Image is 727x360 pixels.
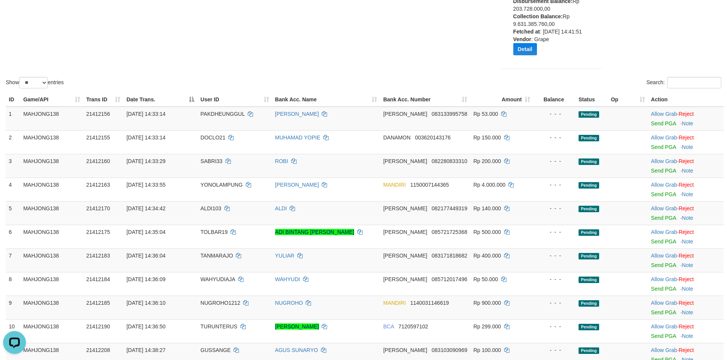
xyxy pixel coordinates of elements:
td: MAHJONG138 [20,154,83,178]
span: [DATE] 14:38:27 [126,347,165,353]
td: · [648,272,724,296]
span: BCA [383,323,394,330]
td: 10 [6,319,20,343]
a: [PERSON_NAME] [275,111,319,117]
a: Reject [679,158,694,164]
a: Note [682,191,693,197]
input: Search: [667,77,721,88]
span: [DATE] 14:33:55 [126,182,165,188]
td: · [648,225,724,248]
span: Rp 53.000 [473,111,498,117]
span: Copy 083171818682 to clipboard [432,253,467,259]
a: ADI BINTANG [PERSON_NAME] [275,229,354,235]
a: Allow Grab [651,276,677,282]
td: · [648,296,724,319]
td: · [648,201,724,225]
div: - - - [536,252,572,259]
span: [DATE] 14:36:04 [126,253,165,259]
span: GUSSANGE [200,347,231,353]
span: · [651,158,679,164]
th: Bank Acc. Number: activate to sort column ascending [380,93,470,107]
td: MAHJONG138 [20,107,83,131]
a: [PERSON_NAME] [275,323,319,330]
th: Date Trans.: activate to sort column descending [123,93,197,107]
a: Note [682,238,693,245]
span: · [651,323,679,330]
td: · [648,154,724,178]
span: [PERSON_NAME] [383,253,427,259]
th: ID [6,93,20,107]
a: Reject [679,229,694,235]
span: Rp 140.000 [473,205,501,211]
span: [DATE] 14:33:29 [126,158,165,164]
span: · [651,205,679,211]
span: Pending [579,182,599,189]
span: SABRI33 [200,158,222,164]
span: [DATE] 14:34:42 [126,205,165,211]
span: · [651,300,679,306]
td: MAHJONG138 [20,296,83,319]
span: [PERSON_NAME] [383,205,427,211]
a: Allow Grab [651,111,677,117]
span: 21412156 [86,111,110,117]
a: Reject [679,205,694,211]
span: Copy 083103090969 to clipboard [432,347,467,353]
div: - - - [536,275,572,283]
a: Send PGA [651,144,676,150]
span: Copy 1140031146619 to clipboard [410,300,449,306]
span: Pending [579,111,599,118]
div: - - - [536,110,572,118]
span: · [651,111,679,117]
td: · [648,107,724,131]
span: PAKDHEUNGGUL [200,111,245,117]
a: YULIAR [275,253,295,259]
a: Send PGA [651,168,676,174]
span: 21412208 [86,347,110,353]
span: [PERSON_NAME] [383,276,427,282]
span: Pending [579,253,599,259]
th: Status [575,93,608,107]
span: Rp 150.000 [473,134,501,141]
span: Pending [579,229,599,236]
span: 21412183 [86,253,110,259]
span: Pending [579,324,599,330]
span: 21412175 [86,229,110,235]
a: Reject [679,300,694,306]
a: Note [682,215,693,221]
a: Allow Grab [651,205,677,211]
a: Reject [679,323,694,330]
span: [PERSON_NAME] [383,158,427,164]
td: 8 [6,272,20,296]
td: 9 [6,296,20,319]
span: Rp 100.000 [473,347,501,353]
a: Note [682,144,693,150]
span: 21412170 [86,205,110,211]
a: ALDI [275,205,287,211]
a: Reject [679,347,694,353]
span: NUGROHO1212 [200,300,240,306]
a: Allow Grab [651,134,677,141]
span: [DATE] 14:33:14 [126,111,165,117]
td: · [648,130,724,154]
a: AGUS SUNARYO [275,347,318,353]
a: Reject [679,111,694,117]
th: Trans ID: activate to sort column ascending [83,93,124,107]
th: Action [648,93,724,107]
a: Note [682,120,693,126]
a: Allow Grab [651,323,677,330]
span: Copy 083133995758 to clipboard [432,111,467,117]
span: Pending [579,300,599,307]
td: MAHJONG138 [20,272,83,296]
b: Collection Balance: [513,13,563,19]
a: Note [682,333,693,339]
th: Op: activate to sort column ascending [608,93,648,107]
span: Copy 1150007144365 to clipboard [410,182,449,188]
td: MAHJONG138 [20,319,83,343]
span: [DATE] 14:36:09 [126,276,165,282]
span: Rp 200.000 [473,158,501,164]
b: Fetched at [513,29,540,35]
div: - - - [536,134,572,141]
td: 5 [6,201,20,225]
a: Reject [679,134,694,141]
a: ROBI [275,158,288,164]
